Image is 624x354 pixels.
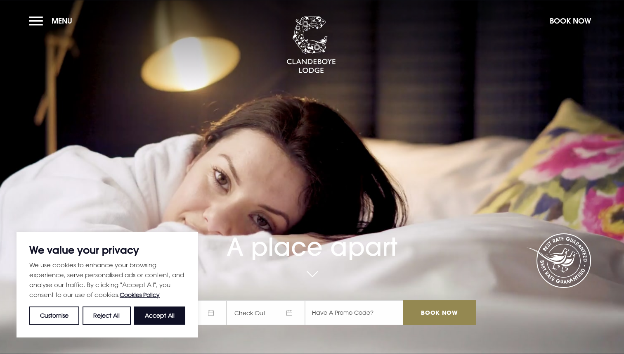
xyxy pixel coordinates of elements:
div: We value your privacy [17,232,198,337]
button: Reject All [83,306,130,325]
button: Book Now [546,12,595,30]
input: Book Now [403,300,476,325]
button: Customise [29,306,79,325]
span: Check Out [227,300,305,325]
img: Clandeboye Lodge [286,16,336,74]
button: Accept All [134,306,185,325]
p: We value your privacy [29,245,185,255]
h1: A place apart [148,211,476,261]
button: Menu [29,12,76,30]
a: Cookies Policy [120,291,160,298]
span: Menu [52,16,72,26]
input: Have A Promo Code? [305,300,403,325]
p: We use cookies to enhance your browsing experience, serve personalised ads or content, and analys... [29,260,185,300]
